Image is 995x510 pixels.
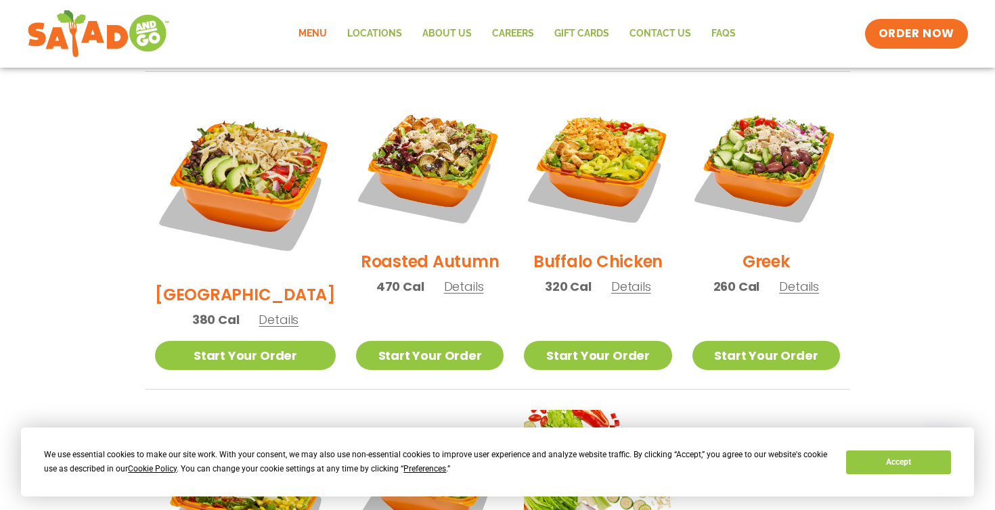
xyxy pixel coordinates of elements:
a: Contact Us [619,18,701,49]
a: Start Your Order [524,341,671,370]
h2: Roasted Autumn [361,250,500,273]
a: Start Your Order [155,341,336,370]
img: new-SAG-logo-768×292 [27,7,170,61]
img: Product photo for BBQ Ranch Salad [155,92,336,273]
h2: Buffalo Chicken [533,250,663,273]
span: ORDER NOW [879,26,954,42]
a: Careers [482,18,544,49]
img: Product photo for Greek Salad [692,92,840,239]
span: Details [444,278,484,295]
span: Details [779,278,819,295]
span: 260 Cal [713,277,760,296]
a: FAQs [701,18,746,49]
button: Accept [846,450,950,474]
h2: [GEOGRAPHIC_DATA] [155,283,336,306]
a: ORDER NOW [865,19,968,49]
a: Start Your Order [356,341,504,370]
img: Product photo for Buffalo Chicken Salad [524,92,671,239]
span: Preferences [403,464,446,473]
span: 380 Cal [192,310,240,329]
span: Cookie Policy [128,464,177,473]
a: GIFT CARDS [544,18,619,49]
a: About Us [412,18,482,49]
img: Product photo for Roasted Autumn Salad [356,92,504,239]
span: Details [259,311,298,328]
a: Start Your Order [692,341,840,370]
a: Menu [288,18,337,49]
div: We use essential cookies to make our site work. With your consent, we may also use non-essential ... [44,448,830,476]
span: 470 Cal [376,277,424,296]
span: 320 Cal [545,277,592,296]
div: Cookie Consent Prompt [21,427,974,496]
span: Details [611,278,651,295]
nav: Menu [288,18,746,49]
h2: Greek [743,250,790,273]
a: Locations [337,18,412,49]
